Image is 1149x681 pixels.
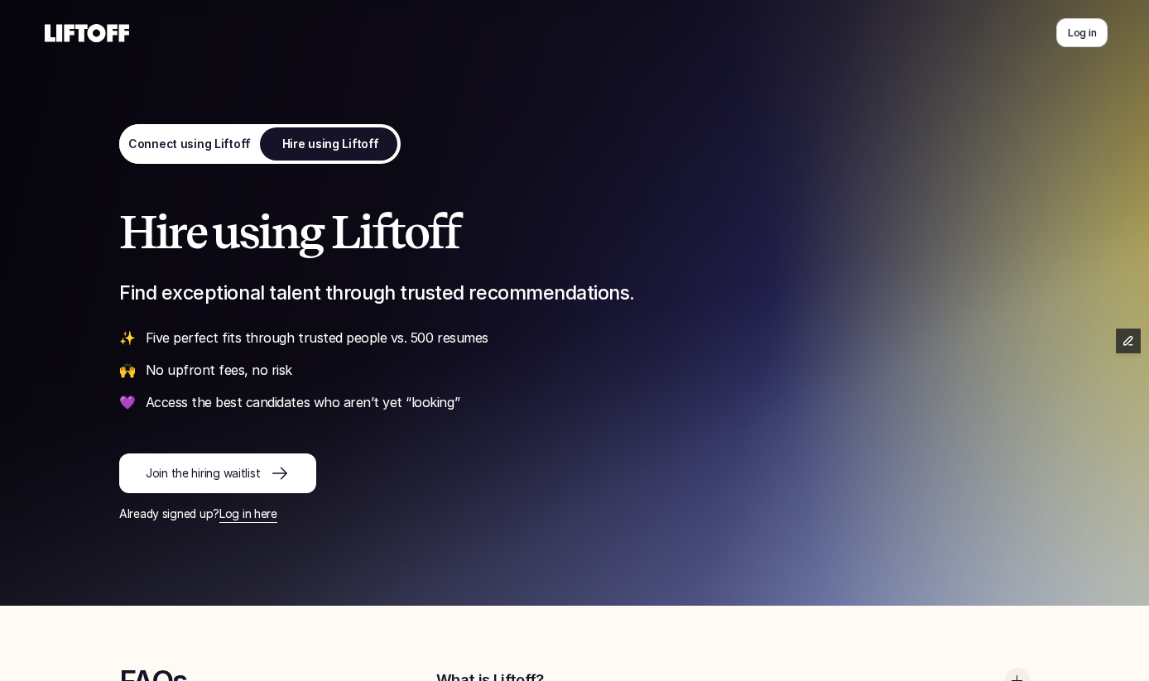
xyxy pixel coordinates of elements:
a: Connect using Liftoff [119,124,260,164]
a: Log in here [219,507,277,520]
a: Log in [1056,18,1108,47]
p: Hire using Liftoff [282,136,379,153]
p: Find exceptional talent through trusted recommendations. [119,279,1030,308]
p: Already signed up? [119,506,1030,523]
a: Hire using Liftoff [260,124,401,164]
p: ✨ [119,328,136,348]
a: Join the hiring waitlist [119,453,316,493]
p: 🙌 [119,360,136,380]
p: Five perfect fits through trusted people vs. 500 resumes [146,328,1030,348]
p: 💜 [119,392,136,412]
button: Edit Framer Content [1116,329,1141,353]
h1: Hire using Liftoff [119,207,1030,258]
p: Access the best candidates who aren’t yet “looking” [146,392,1030,412]
p: Log in [1068,25,1096,41]
p: No upfront fees, no risk [146,360,1030,380]
p: Join the hiring waitlist [146,465,260,482]
p: Connect using Liftoff [128,136,251,153]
